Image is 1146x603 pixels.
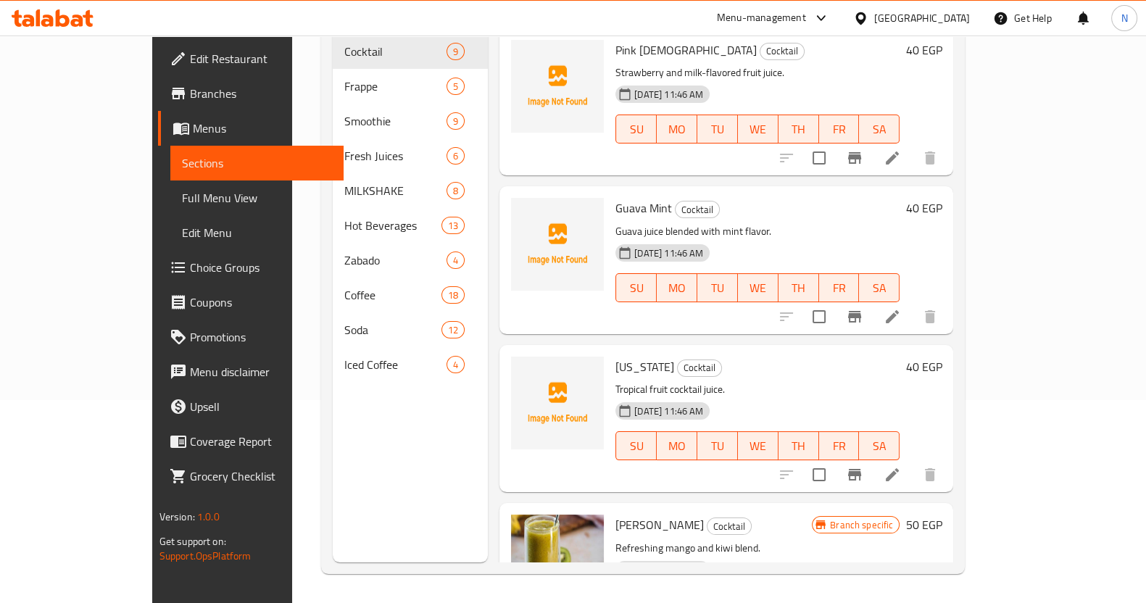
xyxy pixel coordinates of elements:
a: Support.OpsPlatform [159,546,252,565]
span: Pink [DEMOGRAPHIC_DATA] [615,39,757,61]
span: [DATE] 11:46 AM [628,88,709,101]
span: Cocktail [676,201,719,218]
span: Promotions [190,328,332,346]
div: items [447,147,465,165]
span: Coverage Report [190,433,332,450]
span: Fresh Juices [344,147,447,165]
div: Cocktail9 [333,34,488,69]
a: Coupons [158,285,344,320]
a: Sections [170,146,344,180]
div: Hot Beverages [344,217,441,234]
span: Version: [159,507,195,526]
span: Choice Groups [190,259,332,276]
span: Zabado [344,251,447,269]
span: 5 [447,80,464,93]
span: 4 [447,254,464,267]
a: Menu disclaimer [158,354,344,389]
button: delete [913,299,947,334]
span: 12 [442,323,464,337]
div: items [447,251,465,269]
div: Soda12 [333,312,488,347]
button: Branch-specific-item [837,299,872,334]
div: Coffee18 [333,278,488,312]
span: SU [622,278,651,299]
nav: Menu sections [333,28,488,388]
button: WE [738,115,778,144]
span: [DATE] 11:46 AM [628,404,709,418]
span: Select to update [804,143,834,173]
span: Cocktail [760,43,804,59]
div: items [441,217,465,234]
a: Full Menu View [170,180,344,215]
span: Coupons [190,294,332,311]
span: Select to update [804,459,834,490]
span: MO [663,436,692,457]
div: [GEOGRAPHIC_DATA] [874,10,970,26]
button: MO [657,431,697,460]
span: N [1121,10,1127,26]
div: items [441,321,465,338]
button: SA [859,431,900,460]
div: Zabado4 [333,243,488,278]
img: Florida [511,357,604,449]
div: Iced Coffee4 [333,347,488,382]
h6: 40 EGP [905,357,942,377]
button: TH [778,273,819,302]
span: Full Menu View [182,189,332,207]
span: Cocktail [707,518,751,535]
span: WE [744,119,773,140]
span: MO [663,278,692,299]
button: FR [819,115,860,144]
span: Cocktail [344,43,447,60]
img: Pink Lady [511,40,604,133]
div: Smoothie9 [333,104,488,138]
a: Edit menu item [884,308,901,325]
button: TH [778,115,819,144]
p: Refreshing mango and kiwi blend. [615,539,812,557]
button: MO [657,273,697,302]
button: delete [913,141,947,175]
button: Branch-specific-item [837,141,872,175]
button: TU [697,115,738,144]
span: 18 [442,288,464,302]
h6: 40 EGP [905,40,942,60]
span: Menus [193,120,332,137]
span: TU [703,119,732,140]
span: [DATE] 11:46 AM [628,246,709,260]
span: Coffee [344,286,441,304]
span: Frappe [344,78,447,95]
a: Grocery Checklist [158,459,344,494]
a: Choice Groups [158,250,344,285]
span: FR [825,436,854,457]
p: Strawberry and milk-flavored fruit juice. [615,64,900,82]
span: Grocery Checklist [190,467,332,485]
span: Iced Coffee [344,356,447,373]
a: Menus [158,111,344,146]
span: FR [825,278,854,299]
h6: 50 EGP [905,515,942,535]
a: Upsell [158,389,344,424]
span: TH [784,278,813,299]
div: Smoothie [344,112,447,130]
span: Branches [190,85,332,102]
div: items [447,112,465,130]
span: Edit Menu [182,224,332,241]
button: SA [859,273,900,302]
button: Branch-specific-item [837,457,872,492]
a: Edit Restaurant [158,41,344,76]
button: SA [859,115,900,144]
div: Cocktail [675,201,720,218]
span: 13 [442,219,464,233]
button: SU [615,115,657,144]
button: FR [819,273,860,302]
button: TU [697,273,738,302]
span: WE [744,278,773,299]
p: Guava juice blended with mint flavor. [615,223,900,241]
span: Upsell [190,398,332,415]
span: Soda [344,321,441,338]
div: items [447,356,465,373]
